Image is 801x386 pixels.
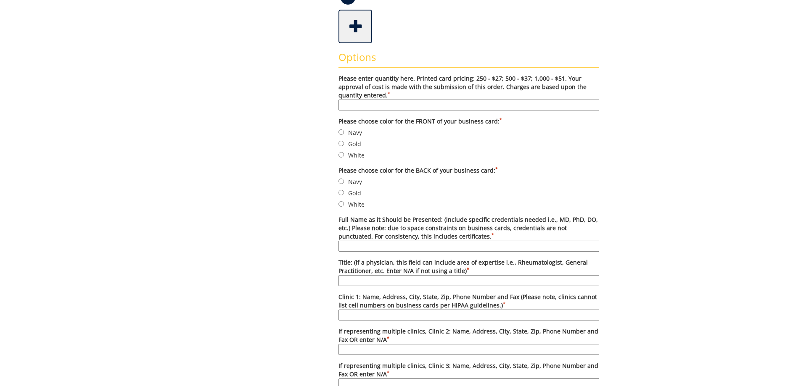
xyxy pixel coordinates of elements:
input: Title: (if a physician, this field can include area of expertise i.e., Rheumatologist, General Pr... [338,275,599,286]
input: If representing multiple clinics, Clinic 2: Name, Address, City, State, Zip, Phone Number and Fax... [338,344,599,355]
input: Full Name as it Should be Presented: (include specific credentials needed i.e., MD, PhD, DO, etc.... [338,241,599,252]
label: Navy [338,128,599,137]
input: Navy [338,179,344,184]
input: White [338,152,344,158]
label: Gold [338,188,599,197]
label: White [338,150,599,160]
label: Navy [338,177,599,186]
label: If representing multiple clinics, Clinic 2: Name, Address, City, State, Zip, Phone Number and Fax... [338,327,599,355]
label: Title: (if a physician, this field can include area of expertise i.e., Rheumatologist, General Pr... [338,258,599,286]
h3: Options [338,52,599,68]
input: Please enter quantity here. Printed card pricing: 250 - $27; 500 - $37; 1,000 - $51. Your approva... [338,100,599,110]
input: Clinic 1: Name, Address, City, State, Zip, Phone Number and Fax (Please note, clinics cannot list... [338,310,599,320]
input: Gold [338,190,344,195]
label: Full Name as it Should be Presented: (include specific credentials needed i.e., MD, PhD, DO, etc.... [338,215,599,252]
label: White [338,200,599,209]
input: Gold [338,141,344,146]
input: White [338,201,344,207]
label: Clinic 1: Name, Address, City, State, Zip, Phone Number and Fax (Please note, clinics cannot list... [338,293,599,320]
label: Please choose color for the FRONT of your business card: [338,117,599,126]
label: Please enter quantity here. Printed card pricing: 250 - $27; 500 - $37; 1,000 - $51. Your approva... [338,74,599,110]
input: Navy [338,129,344,135]
label: Please choose color for the BACK of your business card: [338,166,599,175]
label: Gold [338,139,599,148]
